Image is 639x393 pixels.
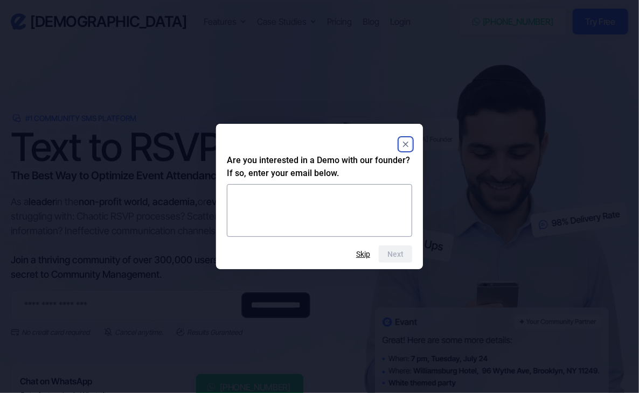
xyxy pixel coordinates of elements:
[227,184,412,237] textarea: Are you interested in a Demo with our founder? If so, enter your email below.
[356,250,370,258] button: Skip
[379,245,412,263] button: Next question
[227,154,412,180] h2: Are you interested in a Demo with our founder? If so, enter your email below.
[216,124,423,269] dialog: Are you interested in a Demo with our founder? If so, enter your email below.
[399,138,412,151] button: Close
